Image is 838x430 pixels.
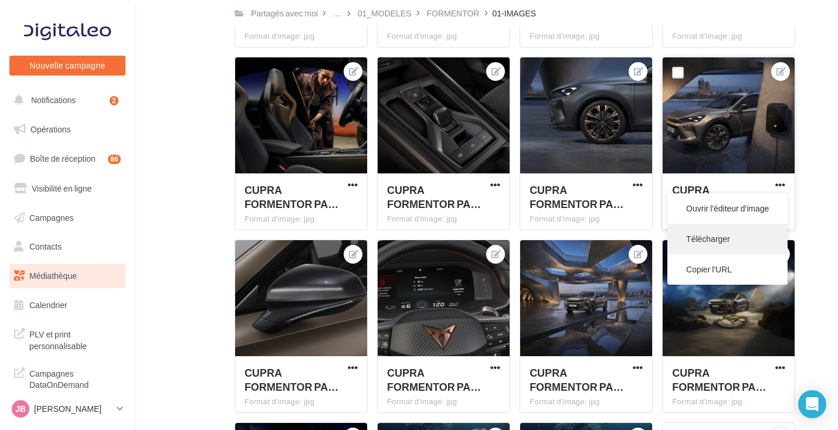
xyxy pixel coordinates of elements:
div: Format d'image: jpg [530,214,643,224]
div: Format d'image: jpg [245,397,358,407]
span: Campagnes [29,212,74,222]
div: FORMENTOR [427,8,480,19]
span: Opérations [30,124,70,134]
span: Contacts [29,241,62,251]
div: 01_MODELES [358,8,412,19]
span: CUPRA FORMENTOR PA 178 [387,366,481,393]
span: CUPRA FORMENTOR PA 136 [245,183,338,210]
div: ... [331,5,342,22]
span: CUPRA FORMENTOR PA 127 [672,183,766,210]
div: Format d'image: jpg [672,31,785,42]
a: Calendrier [7,293,128,318]
div: Partagés avec moi [251,8,318,19]
button: Nouvelle campagne [9,56,125,76]
span: CUPRA FORMENTOR PA 165 [672,366,766,393]
span: Campagnes DataOnDemand [29,366,121,391]
div: Format d'image: jpg [672,397,785,407]
span: CUPRA FORMENTOR PA 024 [530,183,623,210]
span: PLV et print personnalisable [29,326,121,351]
span: CUPRA FORMENTOR PA 097 [387,183,481,210]
a: Boîte de réception86 [7,146,128,171]
a: Médiathèque [7,264,128,288]
div: 86 [108,155,121,164]
span: Visibilité en ligne [32,183,91,193]
a: JB [PERSON_NAME] [9,398,125,420]
div: Format d'image: jpg [530,397,643,407]
div: Format d'image: jpg [387,397,500,407]
div: 2 [110,96,118,105]
span: Calendrier [29,300,67,310]
button: Copier l'URL [667,254,788,285]
a: Visibilité en ligne [7,176,128,201]
a: Campagnes DataOnDemand [7,361,128,395]
span: Médiathèque [29,271,77,281]
span: Boîte de réception [30,153,96,163]
div: Format d'image: jpg [387,214,500,224]
a: Opérations [7,117,128,142]
a: Campagnes [7,206,128,230]
a: PLV et print personnalisable [7,322,128,356]
div: Format d'image: jpg [245,214,358,224]
span: JB [15,403,26,415]
div: Open Intercom Messenger [798,390,826,418]
p: [PERSON_NAME] [34,403,112,415]
span: Notifications [31,95,76,105]
span: CUPRA FORMENTOR PA 154 [245,366,338,393]
div: Format d'image: jpg [387,31,500,42]
button: Ouvrir l'éditeur d'image [667,193,788,224]
button: Notifications 2 [7,88,123,112]
button: Télécharger [667,224,788,254]
a: Contacts [7,234,128,259]
span: CUPRA FORMENTOR PA 001 [530,366,623,393]
div: 01-IMAGES [493,8,537,19]
div: Format d'image: jpg [530,31,643,42]
div: Format d'image: jpg [245,31,358,42]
